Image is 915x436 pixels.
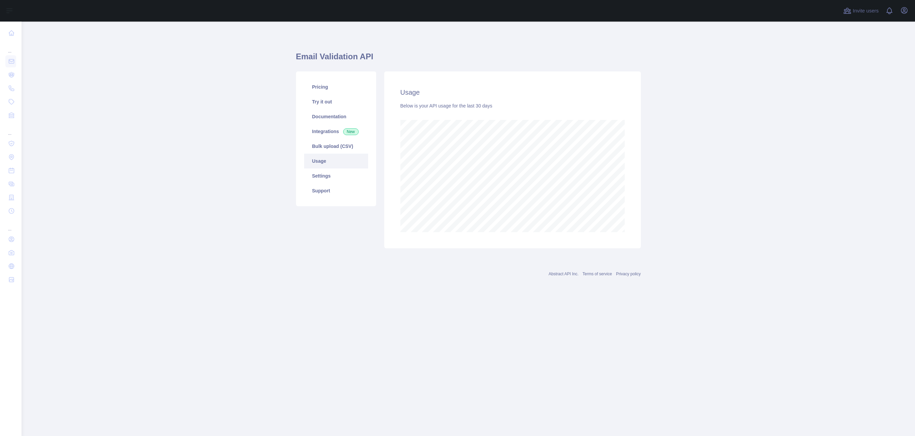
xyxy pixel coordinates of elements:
a: Abstract API Inc. [549,272,579,276]
a: Try it out [304,94,368,109]
button: Invite users [842,5,880,16]
div: ... [5,40,16,54]
a: Documentation [304,109,368,124]
a: Terms of service [583,272,612,276]
span: New [343,128,359,135]
a: Privacy policy [616,272,641,276]
a: Support [304,183,368,198]
a: Integrations New [304,124,368,139]
div: ... [5,218,16,232]
h2: Usage [400,88,625,97]
a: Bulk upload (CSV) [304,139,368,154]
a: Pricing [304,80,368,94]
a: Usage [304,154,368,168]
a: Settings [304,168,368,183]
h1: Email Validation API [296,51,641,67]
span: Invite users [853,7,879,15]
div: ... [5,123,16,136]
div: Below is your API usage for the last 30 days [400,102,625,109]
